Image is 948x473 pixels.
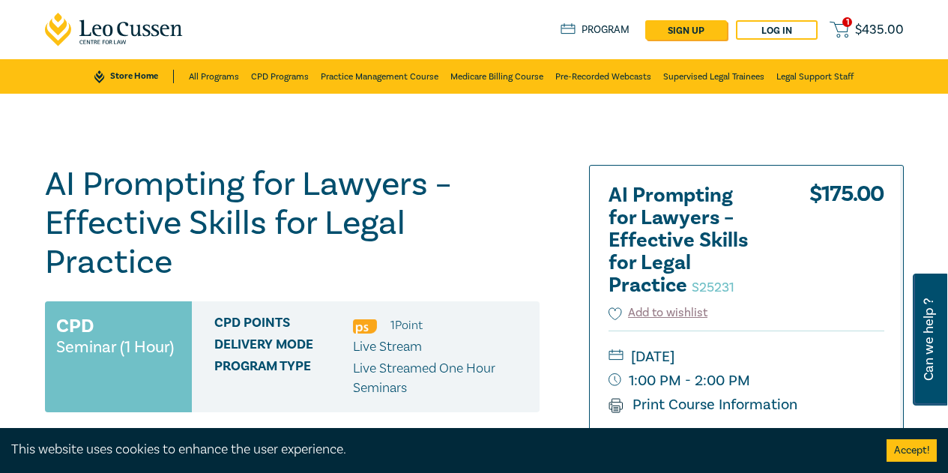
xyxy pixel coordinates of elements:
h2: AI Prompting for Lawyers – Effective Skills for Legal Practice [609,184,773,297]
div: This website uses cookies to enhance the user experience. [11,440,864,460]
span: Live Stream [353,338,422,355]
a: CPD Programs [251,59,309,94]
a: Log in [736,20,818,40]
small: S25231 [692,279,734,296]
h3: CPD [56,313,94,340]
small: Seminar (1 Hour) [56,340,174,355]
p: Live Streamed One Hour Seminars [353,359,528,398]
a: Practice Management Course [321,59,438,94]
span: CPD Points [214,316,353,335]
a: All Programs [189,59,239,94]
a: Print Course Information [609,395,798,415]
a: sign up [645,20,727,40]
span: $ 435.00 [855,23,904,37]
small: [DATE] [609,345,884,369]
a: Supervised Legal Trainees [663,59,764,94]
button: Add to wishlist [609,304,708,322]
a: Legal Support Staff [776,59,854,94]
span: Delivery Mode [214,337,353,357]
a: Program [561,23,630,37]
small: 1:00 PM - 2:00 PM [609,369,884,393]
span: Can we help ? [922,283,936,397]
a: Pre-Recorded Webcasts [555,59,651,94]
a: Store Home [94,70,173,83]
h1: AI Prompting for Lawyers – Effective Skills for Legal Practice [45,165,540,282]
button: Accept cookies [887,439,937,462]
span: 1 [842,17,852,27]
span: Program type [214,359,353,398]
a: Medicare Billing Course [450,59,543,94]
div: $ 175.00 [809,184,884,304]
li: 1 Point [390,316,423,335]
img: Professional Skills [353,319,377,334]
